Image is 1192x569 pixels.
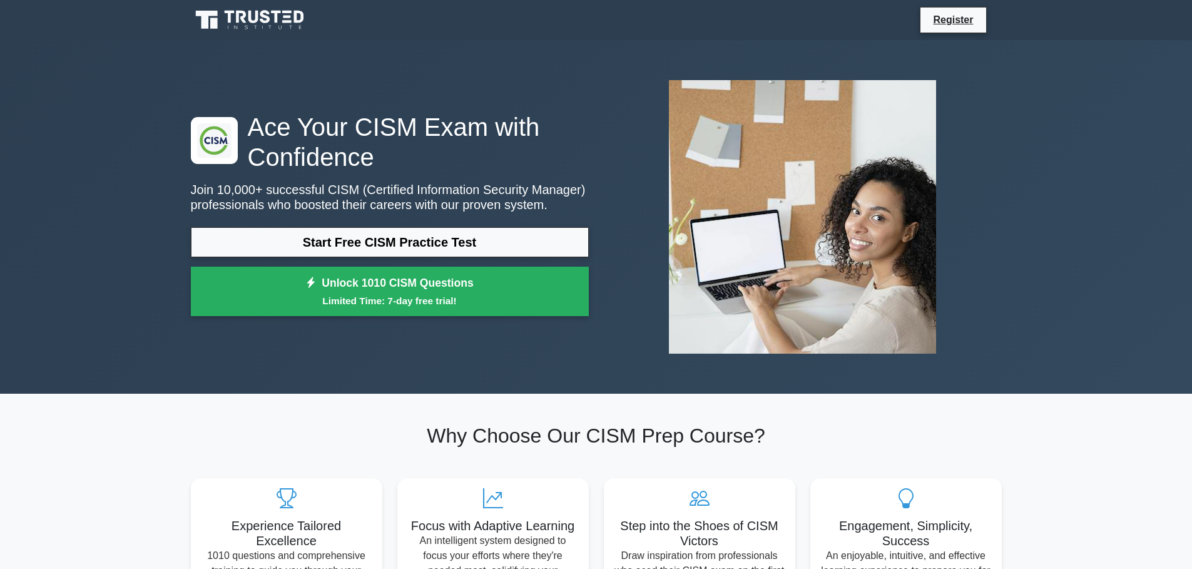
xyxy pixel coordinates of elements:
h1: Ace Your CISM Exam with Confidence [191,112,589,172]
a: Register [925,12,981,28]
h5: Engagement, Simplicity, Success [820,518,992,548]
h2: Why Choose Our CISM Prep Course? [191,424,1002,448]
a: Unlock 1010 CISM QuestionsLimited Time: 7-day free trial! [191,267,589,317]
h5: Focus with Adaptive Learning [407,518,579,533]
small: Limited Time: 7-day free trial! [206,294,573,308]
a: Start Free CISM Practice Test [191,227,589,257]
h5: Experience Tailored Excellence [201,518,372,548]
h5: Step into the Shoes of CISM Victors [614,518,785,548]
p: Join 10,000+ successful CISM (Certified Information Security Manager) professionals who boosted t... [191,182,589,212]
